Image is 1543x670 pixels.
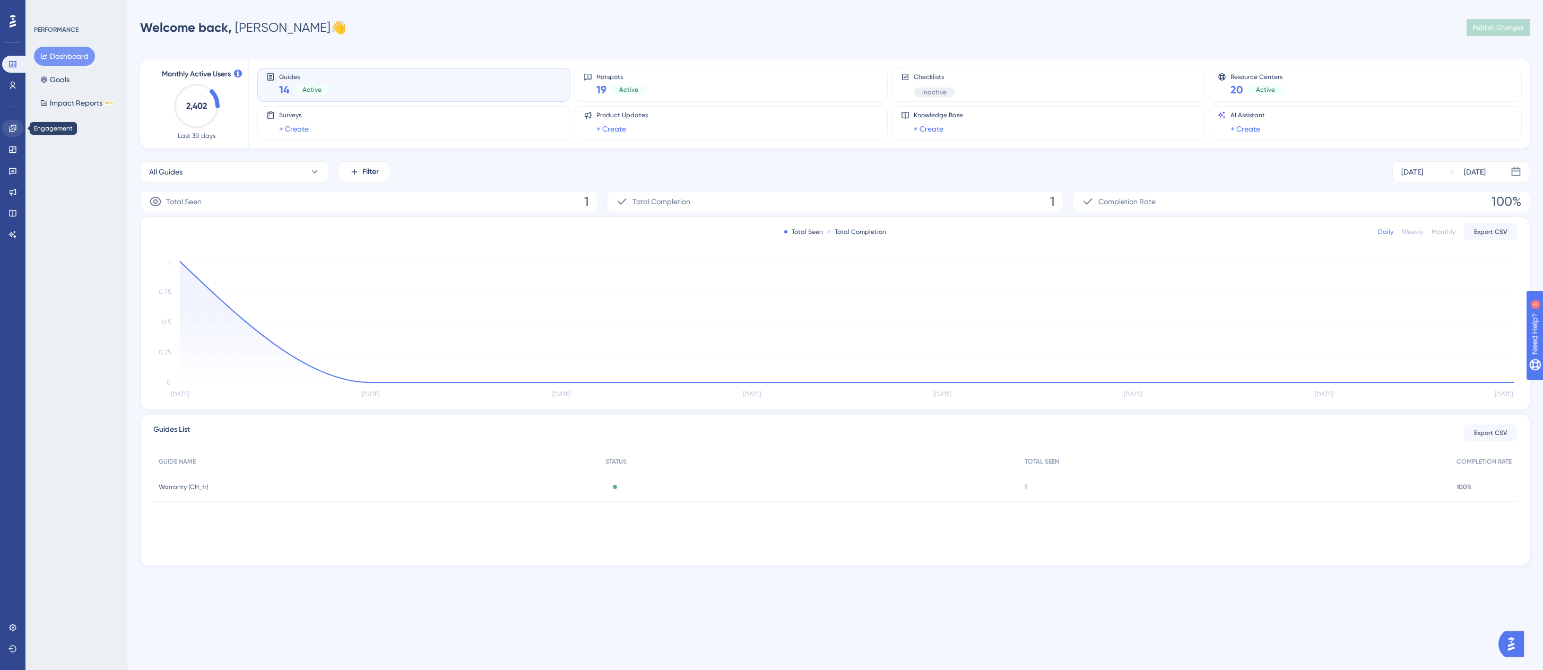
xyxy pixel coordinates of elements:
iframe: UserGuiding AI Assistant Launcher [1498,628,1530,660]
tspan: 0 [167,379,171,386]
tspan: 0.75 [159,288,171,295]
tspan: 0.25 [159,349,171,356]
button: Goals [34,70,76,89]
span: 100% [1457,483,1472,491]
span: Publish Changes [1473,23,1524,32]
a: + Create [914,123,943,135]
div: 5 [74,5,77,14]
span: Active [619,85,638,94]
span: Resource Centers [1230,73,1284,80]
span: Surveys [279,111,309,119]
div: Total Completion [827,228,886,236]
div: [PERSON_NAME] 👋 [140,19,346,36]
span: 1 [584,193,589,210]
div: [DATE] [1401,166,1423,178]
button: Impact ReportsBETA [34,93,120,112]
span: TOTAL SEEN [1025,457,1059,466]
a: + Create [1230,123,1260,135]
tspan: 0.5 [162,318,171,326]
a: + Create [596,123,626,135]
button: Export CSV [1464,424,1517,441]
div: Total Seen [784,228,823,236]
span: Inactive [922,88,947,97]
span: All Guides [149,166,183,178]
tspan: [DATE] [743,390,761,398]
span: Export CSV [1474,429,1507,437]
tspan: [DATE] [552,390,570,398]
a: + Create [279,123,309,135]
span: 19 [596,82,606,97]
span: Monthly Active Users [162,68,231,81]
tspan: [DATE] [1495,390,1513,398]
text: 2,402 [186,101,207,111]
span: 1 [1050,193,1055,210]
div: [DATE] [1464,166,1486,178]
span: Export CSV [1474,228,1507,236]
span: Guides List [153,423,190,442]
tspan: [DATE] [1315,390,1333,398]
span: Total Completion [632,195,690,208]
span: GUIDE NAME [159,457,196,466]
span: Completion Rate [1098,195,1156,208]
span: COMPLETION RATE [1457,457,1512,466]
span: 20 [1230,82,1243,97]
span: 14 [279,82,290,97]
div: Weekly [1402,228,1423,236]
span: Last 30 days [178,132,215,140]
tspan: 1 [169,260,171,268]
span: AI Assistant [1230,111,1265,119]
span: Filter [362,166,379,178]
span: Checklists [914,73,955,81]
span: STATUS [605,457,627,466]
div: BETA [105,100,114,106]
span: Active [302,85,322,94]
button: Dashboard [34,47,95,66]
button: All Guides [140,161,329,182]
span: Product Updates [596,111,648,119]
span: Knowledge Base [914,111,963,119]
tspan: [DATE] [1124,390,1142,398]
div: PERFORMANCE [34,25,79,34]
div: Daily [1378,228,1393,236]
span: Welcome back, [140,20,232,35]
span: Total Seen [166,195,202,208]
button: Publish Changes [1467,19,1530,36]
tspan: [DATE] [933,390,951,398]
span: 100% [1492,193,1521,210]
span: Guides [279,73,330,80]
span: Hotspots [596,73,647,80]
span: Need Help? [25,3,66,15]
button: Export CSV [1464,223,1517,240]
button: Filter [337,161,391,182]
tspan: [DATE] [361,390,379,398]
span: Active [1256,85,1275,94]
span: 1 [1025,483,1027,491]
div: Monthly [1432,228,1455,236]
span: Warranty (CH_fr) [159,483,208,491]
tspan: [DATE] [171,390,189,398]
